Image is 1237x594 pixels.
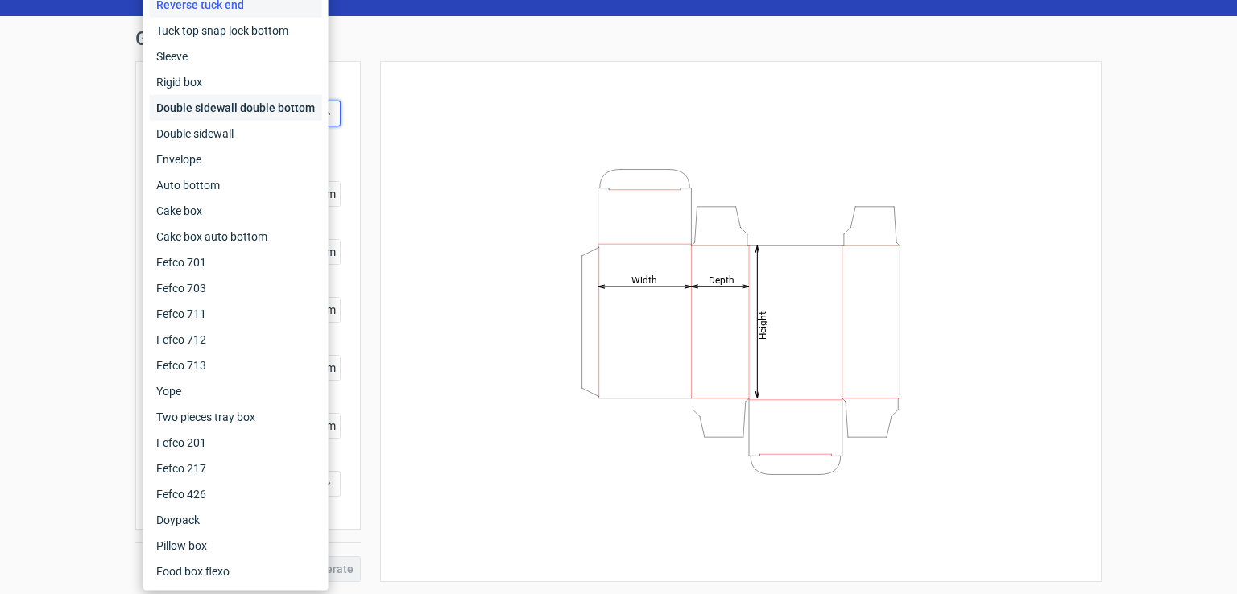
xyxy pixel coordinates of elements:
[150,456,322,481] div: Fefco 217
[150,198,322,224] div: Cake box
[150,353,322,378] div: Fefco 713
[150,327,322,353] div: Fefco 712
[709,274,734,285] tspan: Depth
[150,404,322,430] div: Two pieces tray box
[150,121,322,146] div: Double sidewall
[150,481,322,507] div: Fefco 426
[150,250,322,275] div: Fefco 701
[150,301,322,327] div: Fefco 711
[150,172,322,198] div: Auto bottom
[757,311,768,339] tspan: Height
[150,224,322,250] div: Cake box auto bottom
[150,378,322,404] div: Yope
[631,274,657,285] tspan: Width
[150,275,322,301] div: Fefco 703
[150,559,322,584] div: Food box flexo
[150,18,322,43] div: Tuck top snap lock bottom
[150,95,322,121] div: Double sidewall double bottom
[135,29,1102,48] h1: Generate new dieline
[150,533,322,559] div: Pillow box
[150,430,322,456] div: Fefco 201
[150,507,322,533] div: Doypack
[150,43,322,69] div: Sleeve
[150,69,322,95] div: Rigid box
[150,146,322,172] div: Envelope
